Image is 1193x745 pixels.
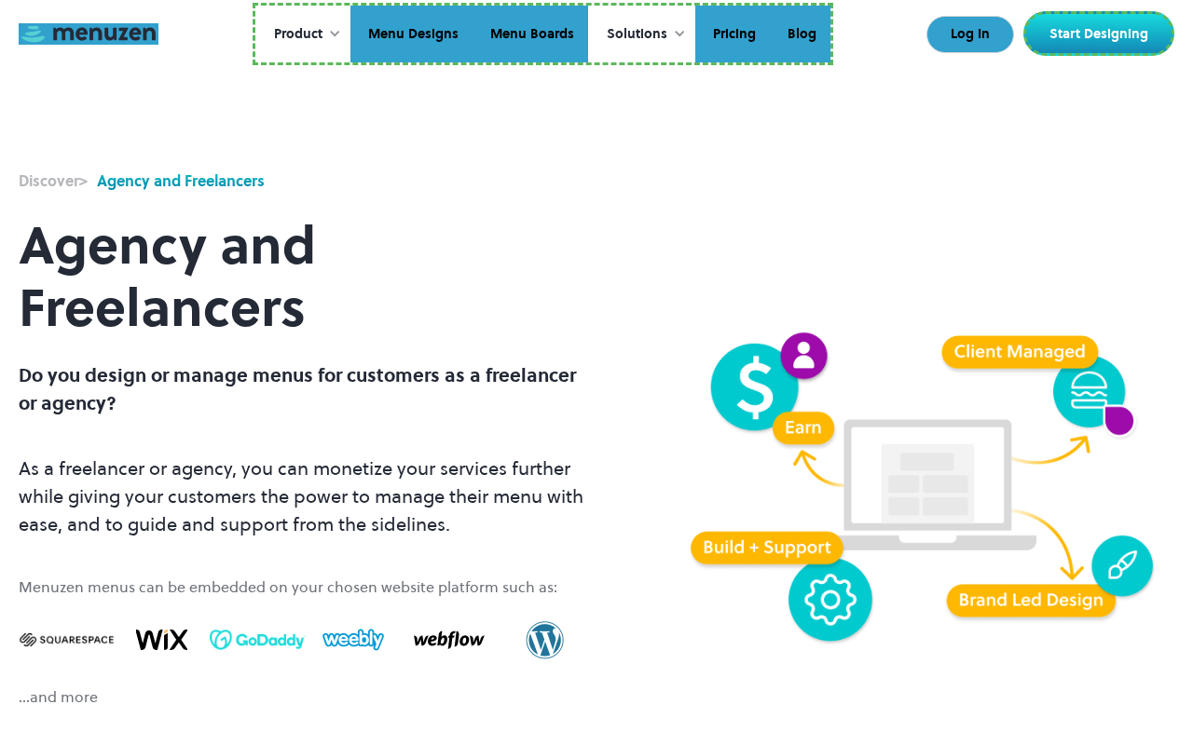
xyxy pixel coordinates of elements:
[19,170,79,191] strong: Discover
[255,6,350,63] div: Product
[607,24,667,45] div: Solutions
[695,6,770,63] a: Pricing
[473,6,588,63] a: Menu Boards
[19,454,593,538] p: As a freelancer or agency, you can monetize your services further while giving your customers the...
[770,6,830,63] a: Blog
[19,685,593,708] div: ...and more
[926,16,1014,53] a: Log In
[19,192,593,361] h1: Agency and Freelancers
[19,576,593,598] div: Menuzen menus can be embedded on your chosen website platform such as:
[19,169,88,192] div: >
[1023,11,1174,56] a: Start Designing
[588,6,695,63] div: Solutions
[19,361,593,417] p: Do you design or manage menus for customers as a freelancer or agency?
[274,24,322,45] div: Product
[350,6,473,63] a: Menu Designs
[97,169,265,192] div: Agency and Freelancers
